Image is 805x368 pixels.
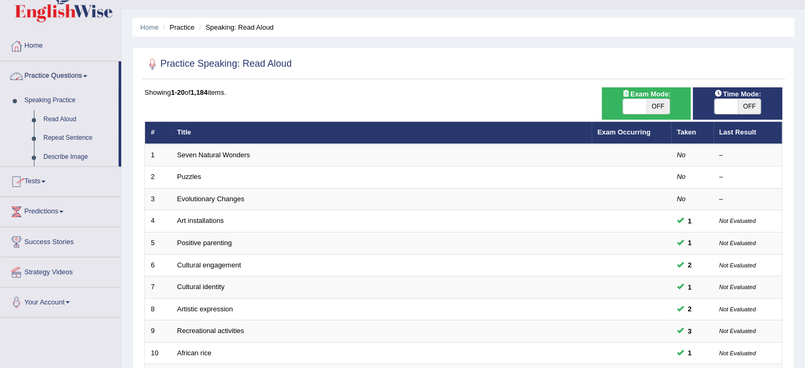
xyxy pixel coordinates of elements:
[177,261,241,269] a: Cultural engagement
[719,172,776,182] div: –
[145,122,171,144] th: #
[684,216,696,227] span: You can still take this question
[1,288,121,314] a: Your Account
[684,282,696,293] span: You can still take this question
[684,237,696,248] span: You can still take this question
[145,210,171,232] td: 4
[1,61,119,88] a: Practice Questions
[39,148,119,167] a: Describe Image
[177,239,232,247] a: Positive parenting
[145,254,171,276] td: 6
[171,88,185,96] b: 1-20
[598,128,650,136] a: Exam Occurring
[719,240,756,246] small: Not Evaluated
[191,88,208,96] b: 1,184
[177,349,212,357] a: African rice
[1,197,121,223] a: Predictions
[39,110,119,129] a: Read Aloud
[145,144,171,166] td: 1
[719,284,756,290] small: Not Evaluated
[177,283,225,291] a: Cultural identity
[144,87,782,97] div: Showing of items.
[145,166,171,189] td: 2
[177,173,202,181] a: Puzzles
[177,305,233,313] a: Artistic expression
[160,22,194,32] li: Practice
[39,129,119,148] a: Repeat Sentence
[719,350,756,356] small: Not Evaluated
[618,88,675,100] span: Exam Mode:
[177,327,244,335] a: Recreational activities
[719,328,756,334] small: Not Evaluated
[20,91,119,110] a: Speaking Practice
[171,122,592,144] th: Title
[1,227,121,254] a: Success Stories
[145,188,171,210] td: 3
[719,150,776,160] div: –
[1,31,121,58] a: Home
[684,259,696,271] span: You can still take this question
[684,303,696,315] span: You can still take this question
[684,326,696,337] span: You can still take this question
[140,23,159,31] a: Home
[602,87,691,120] div: Show exams occurring in exams
[145,320,171,343] td: 9
[145,298,171,320] td: 8
[1,257,121,284] a: Strategy Videos
[177,217,224,225] a: Art installations
[710,88,765,100] span: Time Mode:
[719,194,776,204] div: –
[671,122,713,144] th: Taken
[719,262,756,268] small: Not Evaluated
[684,347,696,358] span: You can still take this question
[145,276,171,299] td: 7
[719,218,756,224] small: Not Evaluated
[713,122,782,144] th: Last Result
[145,342,171,364] td: 10
[177,195,245,203] a: Evolutionary Changes
[144,56,292,72] h2: Practice Speaking: Read Aloud
[145,232,171,255] td: 5
[719,306,756,312] small: Not Evaluated
[646,99,670,114] span: OFF
[677,173,686,181] em: No
[677,151,686,159] em: No
[738,99,761,114] span: OFF
[196,22,274,32] li: Speaking: Read Aloud
[177,151,250,159] a: Seven Natural Wonders
[1,167,121,193] a: Tests
[677,195,686,203] em: No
